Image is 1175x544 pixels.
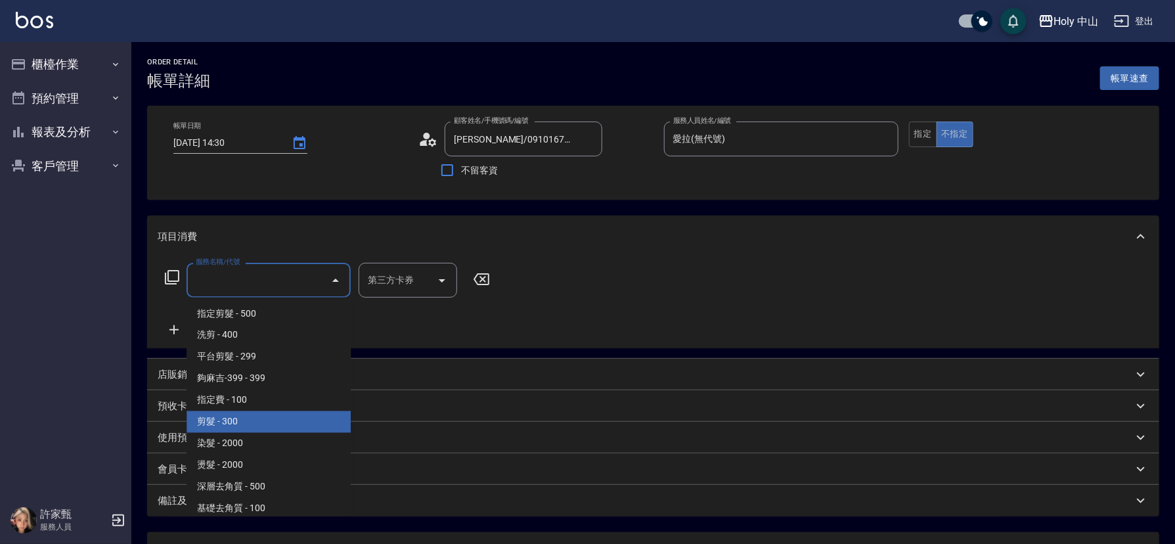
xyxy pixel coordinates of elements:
span: 指定費 - 100 [187,390,351,411]
h3: 帳單詳細 [147,72,210,90]
button: 客戶管理 [5,149,126,183]
button: Open [432,270,453,291]
button: Close [325,270,346,291]
button: 櫃檯作業 [5,47,126,81]
button: Choose date, selected date is 2025-09-17 [284,127,315,159]
div: 店販銷售 [147,359,1159,390]
button: 報表及分析 [5,115,126,149]
span: 指定剪髮 - 500 [187,303,351,325]
p: 店販銷售 [158,368,197,382]
p: 預收卡販賣 [158,399,207,413]
div: Holy 中山 [1054,13,1099,30]
span: 深層去角質 - 500 [187,476,351,498]
div: 備註及來源 [147,485,1159,516]
span: 洗剪 - 400 [187,325,351,346]
button: 登出 [1109,9,1159,34]
p: 會員卡銷售 [158,463,207,476]
label: 服務名稱/代號 [196,257,240,267]
p: 項目消費 [158,230,197,244]
label: 帳單日期 [173,121,201,131]
div: 項目消費 [147,258,1159,348]
div: 預收卡販賣 [147,390,1159,422]
button: save [1000,8,1027,34]
span: 基礎去角質 - 100 [187,498,351,520]
h2: Order detail [147,58,210,66]
p: 備註及來源 [158,494,207,508]
button: Holy 中山 [1033,8,1104,35]
span: 燙髮 - 2000 [187,455,351,476]
label: 顧客姓名/手機號碼/編號 [454,116,529,125]
img: Logo [16,12,53,28]
h5: 許家甄 [40,508,107,521]
div: 使用預收卡編輯訂單不得編輯預收卡使用 [147,422,1159,453]
span: 平台剪髮 - 299 [187,346,351,368]
button: 不指定 [937,122,973,147]
p: 服務人員 [40,521,107,533]
p: 使用預收卡 [158,431,207,445]
input: YYYY/MM/DD hh:mm [173,132,278,154]
span: 染髮 - 2000 [187,433,351,455]
span: 不留客資 [461,164,498,177]
div: 項目消費 [147,215,1159,258]
div: 會員卡銷售 [147,453,1159,485]
label: 服務人員姓名/編號 [673,116,731,125]
button: 帳單速查 [1100,66,1159,91]
span: 剪髮 - 300 [187,411,351,433]
button: 預約管理 [5,81,126,116]
span: 夠麻吉-399 - 399 [187,368,351,390]
img: Person [11,507,37,533]
button: 指定 [909,122,937,147]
